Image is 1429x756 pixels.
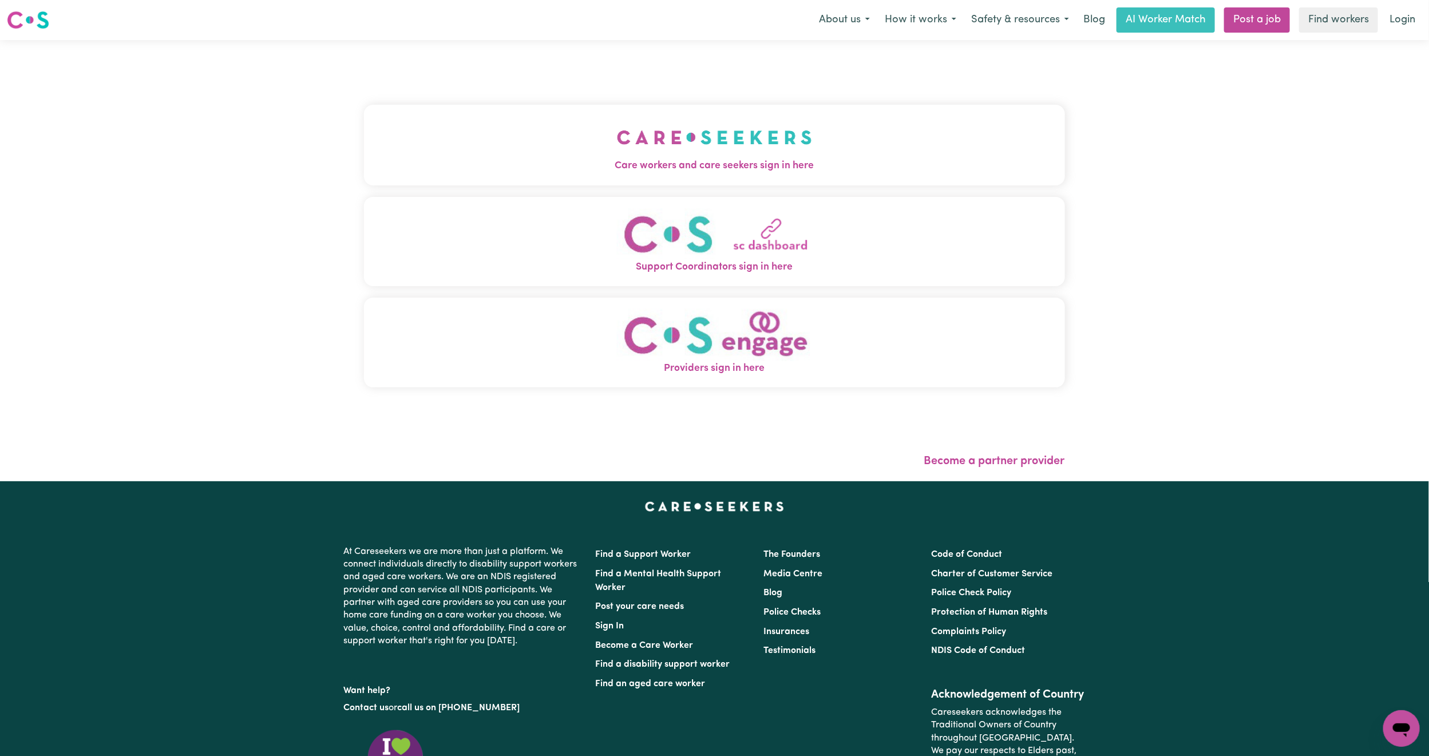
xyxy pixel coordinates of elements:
a: call us on [PHONE_NUMBER] [398,703,520,713]
span: Providers sign in here [364,361,1065,376]
a: Post a job [1224,7,1290,33]
a: Complaints Policy [931,627,1006,636]
a: Blog [1076,7,1112,33]
a: Charter of Customer Service [931,569,1052,579]
a: Find workers [1299,7,1378,33]
a: Find a Support Worker [596,550,691,559]
a: Careseekers logo [7,7,49,33]
a: Careseekers home page [645,502,784,511]
a: Contact us [344,703,389,713]
a: The Founders [763,550,820,559]
a: Find an aged care worker [596,679,706,688]
iframe: Button to launch messaging window, conversation in progress [1383,710,1420,747]
button: Providers sign in here [364,298,1065,387]
a: Code of Conduct [931,550,1002,559]
img: Careseekers logo [7,10,49,30]
span: Support Coordinators sign in here [364,260,1065,275]
a: Find a Mental Health Support Worker [596,569,722,592]
h2: Acknowledgement of Country [931,688,1085,702]
a: Police Checks [763,608,821,617]
a: AI Worker Match [1117,7,1215,33]
a: Media Centre [763,569,822,579]
a: Protection of Human Rights [931,608,1047,617]
a: Insurances [763,627,809,636]
a: Login [1383,7,1422,33]
a: NDIS Code of Conduct [931,646,1025,655]
a: Find a disability support worker [596,660,730,669]
a: Become a Care Worker [596,641,694,650]
button: Care workers and care seekers sign in here [364,105,1065,185]
a: Blog [763,588,782,597]
a: Become a partner provider [924,456,1065,467]
a: Police Check Policy [931,588,1011,597]
p: or [344,697,582,719]
button: Support Coordinators sign in here [364,197,1065,287]
span: Care workers and care seekers sign in here [364,159,1065,173]
p: At Careseekers we are more than just a platform. We connect individuals directly to disability su... [344,541,582,652]
button: How it works [877,8,964,32]
button: About us [812,8,877,32]
p: Want help? [344,680,582,697]
button: Safety & resources [964,8,1076,32]
a: Testimonials [763,646,816,655]
a: Sign In [596,622,624,631]
a: Post your care needs [596,602,684,611]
